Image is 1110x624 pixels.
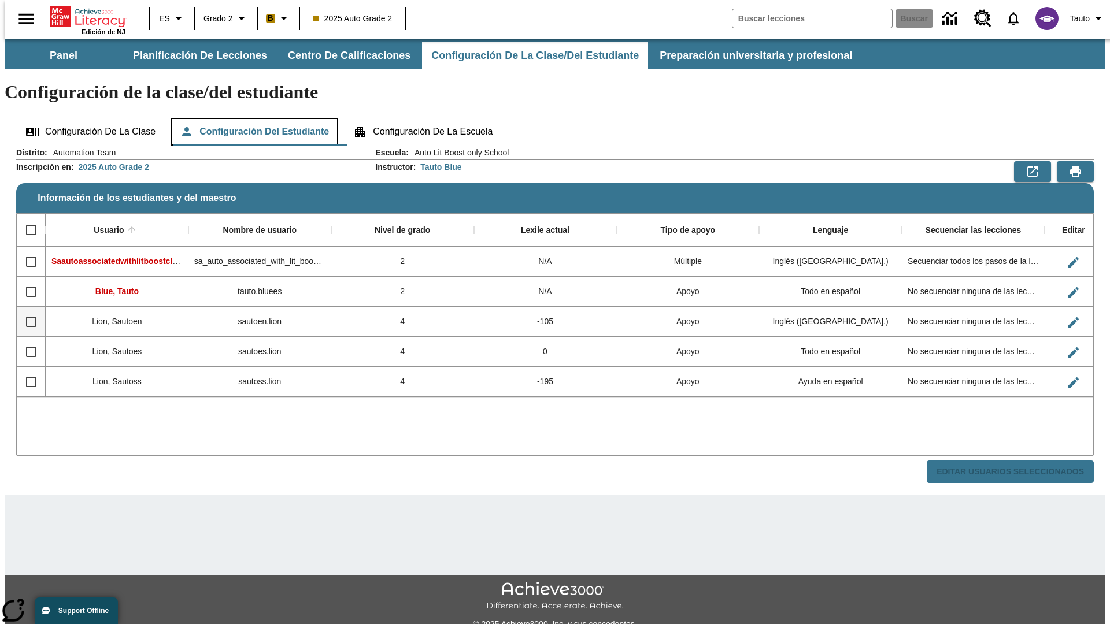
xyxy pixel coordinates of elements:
div: sautoen.lion [188,307,331,337]
button: Boost El color de la clase es anaranjado claro. Cambiar el color de la clase. [261,8,295,29]
span: Lion, Sautoss [92,377,142,386]
button: Perfil/Configuración [1065,8,1110,29]
div: Todo en español [759,337,902,367]
h2: Escuela : [375,148,409,158]
div: Usuario [94,225,124,236]
a: Centro de información [935,3,967,35]
button: Editar Usuario [1062,341,1085,364]
div: No secuenciar ninguna de las lecciones [902,367,1045,397]
div: sa_auto_associated_with_lit_boost_classes [188,247,331,277]
button: Vista previa de impresión [1057,161,1094,182]
button: Panel [6,42,121,69]
button: Editar Usuario [1062,251,1085,274]
button: Editar Usuario [1062,371,1085,394]
div: sautoes.lion [188,337,331,367]
span: Auto Lit Boost only School [409,147,509,158]
button: Escoja un nuevo avatar [1028,3,1065,34]
span: Tauto [1070,13,1090,25]
div: Tipo de apoyo [660,225,715,236]
div: Secuenciar todos los pasos de la lección [902,247,1045,277]
div: 2 [331,277,474,307]
span: Edición de NJ [82,28,125,35]
div: Apoyo [616,337,759,367]
button: Planificación de lecciones [124,42,276,69]
h1: Configuración de la clase/del estudiante [5,81,1105,103]
div: sautoss.lion [188,367,331,397]
button: Lenguaje: ES, Selecciona un idioma [154,8,191,29]
div: Nivel de grado [375,225,430,236]
div: Configuración de la clase/del estudiante [16,118,1094,146]
div: tauto.bluees [188,277,331,307]
span: Grado 2 [203,13,233,25]
button: Exportar a CSV [1014,161,1051,182]
a: Portada [50,5,125,28]
div: No secuenciar ninguna de las lecciones [902,337,1045,367]
button: Abrir el menú lateral [9,2,43,36]
span: Lion, Sautoes [92,347,142,356]
div: Editar [1062,225,1085,236]
div: -195 [474,367,617,397]
img: Achieve3000 Differentiate Accelerate Achieve [486,582,624,611]
button: Configuración de la escuela [344,118,502,146]
button: Editar Usuario [1062,311,1085,334]
span: Lion, Sautoen [92,317,142,326]
input: Buscar campo [732,9,892,28]
div: Subbarra de navegación [5,42,863,69]
img: avatar image [1035,7,1059,30]
span: ES [159,13,170,25]
span: 2025 Auto Grade 2 [313,13,393,25]
div: 0 [474,337,617,367]
div: N/A [474,277,617,307]
a: Centro de recursos, Se abrirá en una pestaña nueva. [967,3,998,34]
h2: Inscripción en : [16,162,74,172]
span: Automation Team [47,147,116,158]
button: Preparación universitaria y profesional [650,42,861,69]
div: 4 [331,337,474,367]
a: Notificaciones [998,3,1028,34]
div: Múltiple [616,247,759,277]
div: Secuenciar las lecciones [926,225,1022,236]
div: 2 [331,247,474,277]
div: 2025 Auto Grade 2 [79,161,149,173]
div: Inglés (EE. UU.) [759,307,902,337]
div: Información de los estudiantes y del maestro [16,147,1094,484]
div: Tauto Blue [420,161,461,173]
button: Configuración de la clase/del estudiante [422,42,648,69]
button: Configuración del estudiante [171,118,338,146]
div: Lenguaje [813,225,848,236]
div: -105 [474,307,617,337]
span: Información de los estudiantes y del maestro [38,193,236,203]
div: Lexile actual [521,225,569,236]
h2: Instructor : [375,162,416,172]
div: Portada [50,4,125,35]
button: Editar Usuario [1062,281,1085,304]
button: Configuración de la clase [16,118,165,146]
button: Centro de calificaciones [279,42,420,69]
div: Ayuda en español [759,367,902,397]
div: 4 [331,367,474,397]
div: Nombre de usuario [223,225,297,236]
span: B [268,11,273,25]
div: Subbarra de navegación [5,39,1105,69]
h2: Distrito : [16,148,47,158]
button: Grado: Grado 2, Elige un grado [199,8,253,29]
span: Blue, Tauto [95,287,139,296]
span: Saautoassociatedwithlitboostcl, Saautoassociatedwithlitboostcl [51,257,298,266]
div: Apoyo [616,367,759,397]
button: Support Offline [35,597,118,624]
div: No secuenciar ninguna de las lecciones [902,307,1045,337]
div: Apoyo [616,307,759,337]
div: Apoyo [616,277,759,307]
span: Support Offline [58,607,109,615]
div: N/A [474,247,617,277]
div: No secuenciar ninguna de las lecciones [902,277,1045,307]
div: Todo en español [759,277,902,307]
div: 4 [331,307,474,337]
div: Inglés (EE. UU.) [759,247,902,277]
